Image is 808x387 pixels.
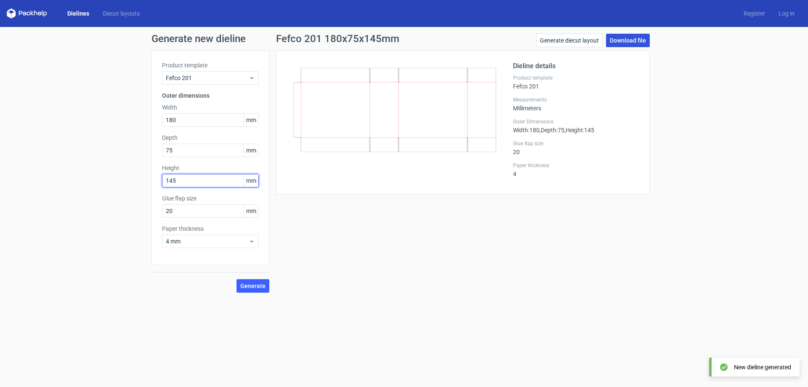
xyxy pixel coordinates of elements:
div: New dieline generated [734,363,791,371]
div: Millimeters [513,96,639,112]
div: 4 [513,162,639,177]
label: Outer Dimensions [513,118,639,125]
span: , Depth : 75 [540,127,564,133]
label: Width [162,103,259,112]
a: Register [737,9,772,18]
div: 20 [513,140,639,155]
label: Product template [162,61,259,69]
span: 4 mm [166,237,249,246]
button: Generate [237,279,269,293]
a: Dielines [61,9,96,18]
h1: Fefco 201 180x75x145mm [276,34,399,44]
span: Generate [240,283,266,289]
div: Fefco 201 [513,75,639,90]
a: Log in [772,9,801,18]
span: mm [244,114,258,126]
span: , Height : 145 [564,127,594,133]
a: Diecut layouts [96,9,146,18]
label: Paper thickness [162,224,259,233]
label: Paper thickness [513,162,639,169]
span: Width : 180 [513,127,540,133]
label: Glue flap size [162,194,259,203]
label: Glue flap size [513,140,639,147]
label: Measurements [513,96,639,103]
a: Generate diecut layout [536,34,603,47]
h1: Generate new dieline [151,34,656,44]
h3: Outer dimensions [162,91,259,100]
label: Height [162,164,259,172]
span: Fefco 201 [166,74,249,82]
label: Product template [513,75,639,81]
span: mm [244,174,258,187]
span: mm [244,144,258,157]
label: Depth [162,133,259,142]
span: mm [244,205,258,217]
h2: Dieline details [513,61,639,71]
a: Download file [606,34,650,47]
